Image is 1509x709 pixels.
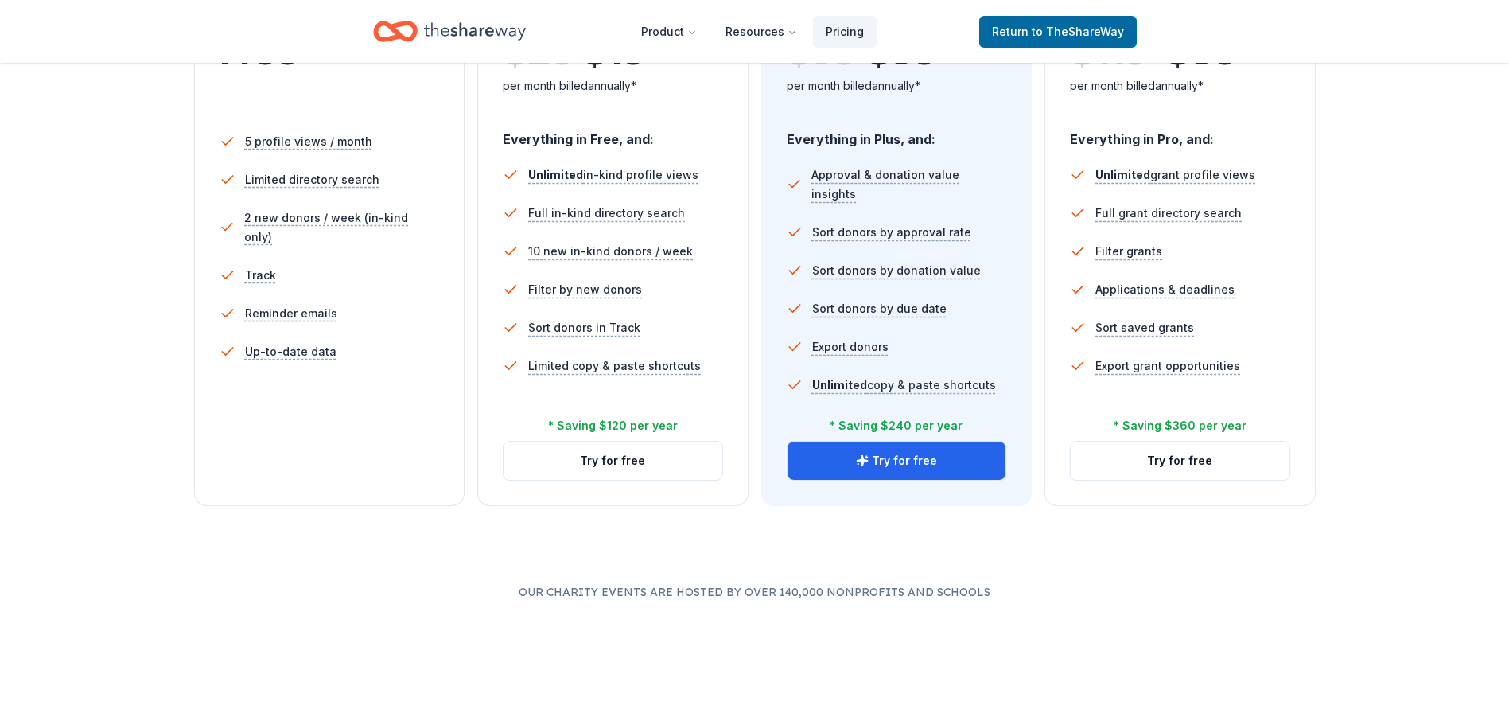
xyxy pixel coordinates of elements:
[244,208,439,247] span: 2 new donors / week (in-kind only)
[812,378,996,392] span: copy & paste shortcuts
[866,29,936,73] span: $ 39
[1073,633,1131,677] img: YMCA
[1095,168,1150,181] span: Unlimited
[582,29,644,73] span: $ 19
[503,116,723,150] div: Everything in Free, and:
[812,378,867,392] span: Unlimited
[1070,76,1290,95] div: per month billed annually*
[628,16,710,48] button: Product
[1266,633,1401,677] img: Leukemia & Lymphoma Society
[528,204,685,223] span: Full in-kind directory search
[1114,416,1246,435] div: * Saving $360 per year
[154,633,226,677] img: American Cancer Society
[787,116,1007,150] div: Everything in Plus, and:
[245,266,276,285] span: Track
[548,416,678,435] div: * Saving $120 per year
[628,13,877,50] nav: Main
[528,356,701,376] span: Limited copy & paste shortcuts
[1032,25,1124,38] span: to TheShareWay
[528,318,640,337] span: Sort donors in Track
[811,166,1006,204] span: Approval & donation value insights
[528,280,642,299] span: Filter by new donors
[1095,356,1240,376] span: Export grant opportunities
[245,132,372,151] span: 5 profile views / month
[812,261,981,280] span: Sort donors by donation value
[813,16,877,48] a: Pricing
[667,633,799,677] img: Habitat for Humanity
[1095,168,1255,181] span: grant profile views
[1095,204,1242,223] span: Full grant directory search
[245,170,379,189] span: Limited directory search
[528,168,583,181] span: Unlimited
[812,299,947,318] span: Sort donors by due date
[788,442,1006,480] button: Try for free
[64,633,122,677] img: YMCA
[504,442,722,480] button: Try for free
[373,13,526,50] a: Home
[942,633,1041,677] img: Smithsonian
[830,416,963,435] div: * Saving $240 per year
[528,242,693,261] span: 10 new in-kind donors / week
[979,16,1137,48] a: Returnto TheShareWay
[812,337,889,356] span: Export donors
[257,633,391,677] img: Leukemia & Lymphoma Society
[812,223,971,242] span: Sort donors by approval rate
[1070,116,1290,150] div: Everything in Pro, and:
[1095,242,1162,261] span: Filter grants
[1095,280,1235,299] span: Applications & deadlines
[1095,318,1194,337] span: Sort saved grants
[1071,442,1289,480] button: Try for free
[713,16,810,48] button: Resources
[1163,633,1235,677] img: American Cancer Society
[424,633,636,677] img: The Children's Hospital of Philadelphia
[64,582,1445,602] p: Our charity events are hosted by over 140,000 nonprofits and schools
[503,76,723,95] div: per month billed annually*
[787,76,1007,95] div: per month billed annually*
[992,22,1124,41] span: Return
[245,342,336,361] span: Up-to-date data
[830,633,911,677] img: National PTA
[528,168,698,181] span: in-kind profile views
[1165,29,1236,73] span: $ 89
[245,304,337,323] span: Reminder emails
